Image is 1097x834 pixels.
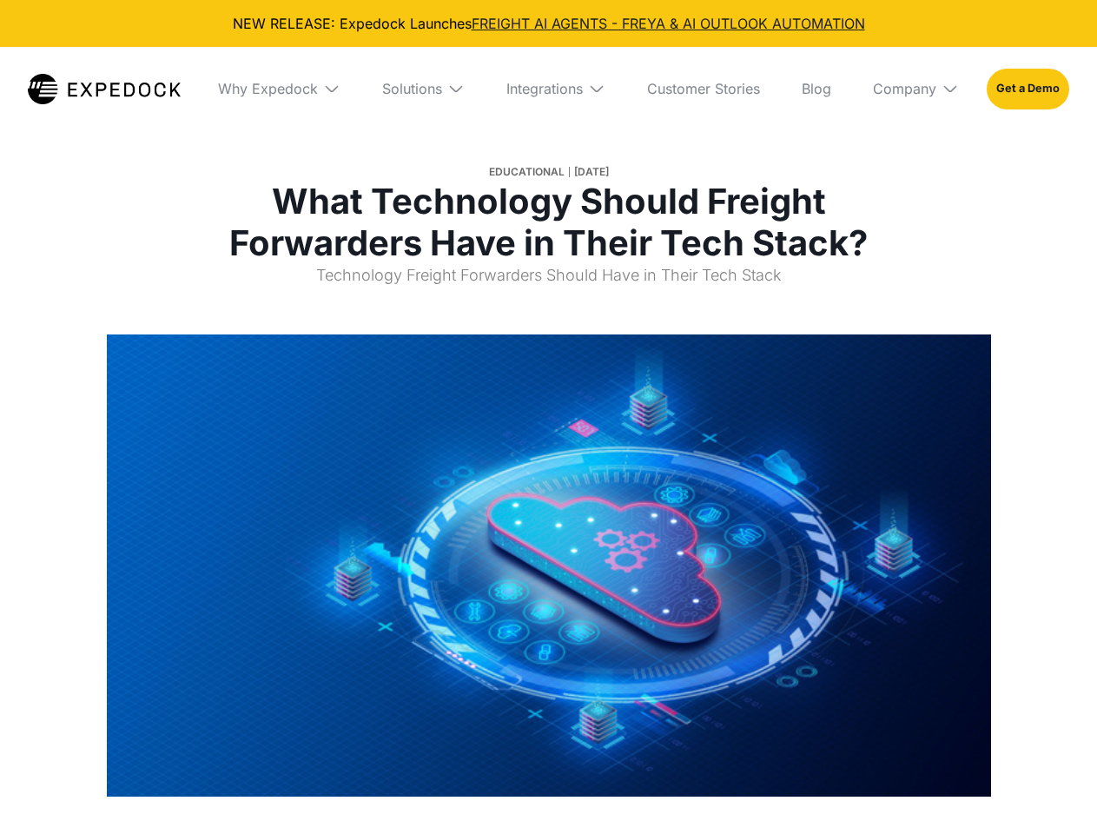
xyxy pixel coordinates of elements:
[859,47,973,130] div: Company
[218,80,318,97] div: Why Expedock
[506,80,583,97] div: Integrations
[227,264,871,300] p: Technology Freight Forwarders Should Have in Their Tech Stack
[472,15,865,32] a: FREIGHT AI AGENTS - FREYA & AI OUTLOOK AUTOMATION
[873,80,936,97] div: Company
[1010,751,1097,834] iframe: Chat Widget
[368,47,479,130] div: Solutions
[492,47,619,130] div: Integrations
[574,163,609,181] div: [DATE]
[14,14,1083,33] div: NEW RELEASE: Expedock Launches
[788,47,845,130] a: Blog
[489,163,565,181] div: Educational
[382,80,442,97] div: Solutions
[227,181,871,264] h1: What Technology Should Freight Forwarders Have in Their Tech Stack?
[633,47,774,130] a: Customer Stories
[204,47,354,130] div: Why Expedock
[987,69,1069,109] a: Get a Demo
